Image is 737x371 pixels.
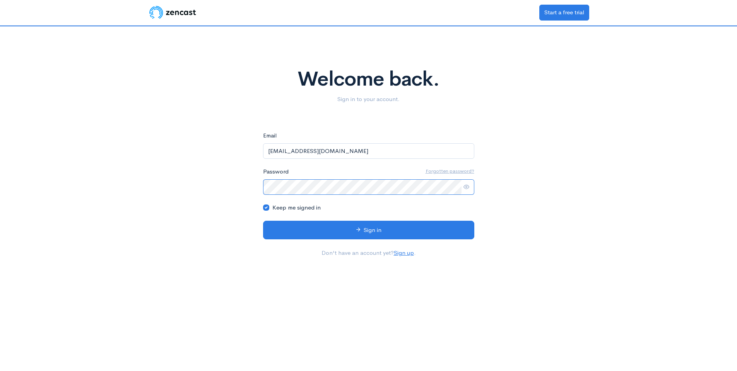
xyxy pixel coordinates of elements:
[153,68,585,90] h1: Welcome back.
[263,249,474,258] p: Don't have an account yet? .
[394,249,414,256] a: Sign up
[539,5,589,21] a: Start a free trial
[263,143,474,159] input: name@example.com
[148,5,197,20] img: ZenCast Logo
[263,167,289,176] label: Password
[426,167,474,175] a: Forgotten password?
[263,131,277,140] label: Email
[153,95,585,104] p: Sign in to your account.
[426,168,474,174] u: Forgotten password?
[263,221,474,240] button: Sign in
[272,203,321,212] label: Keep me signed in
